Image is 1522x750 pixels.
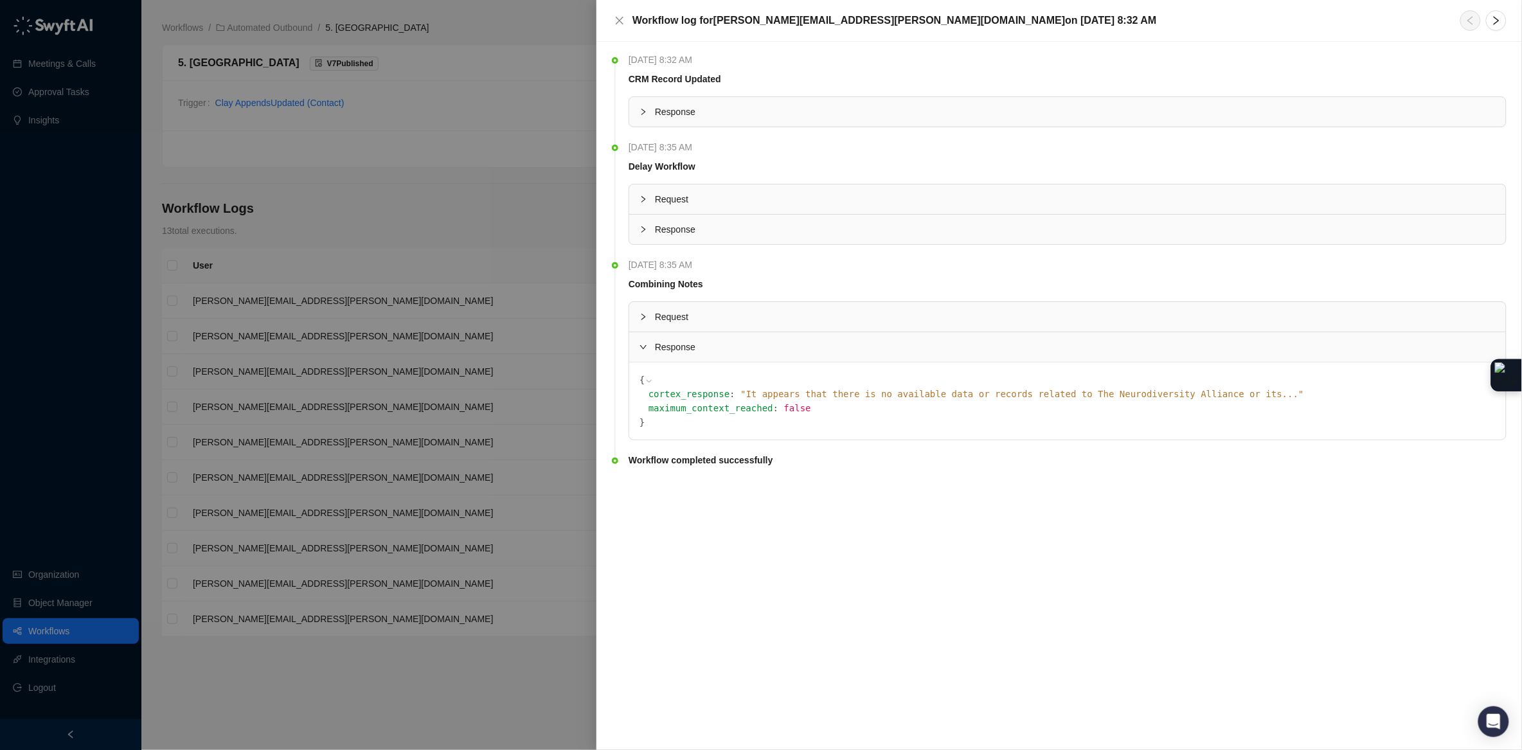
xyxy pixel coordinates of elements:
span: cortex_response [649,389,730,399]
span: Response [655,222,1496,237]
span: { [640,375,645,385]
span: Request [655,310,1496,324]
span: Response [655,105,1496,119]
img: Extension Icon [1495,362,1518,388]
span: collapsed [640,313,647,321]
h5: Workflow log for [PERSON_NAME][EMAIL_ADDRESS][PERSON_NAME][DOMAIN_NAME] on [DATE] 8:32 AM [632,13,1157,28]
span: collapsed [640,226,647,233]
span: false [784,403,811,413]
div: : [649,401,1496,415]
strong: Workflow completed successfully [629,455,773,465]
span: collapsed [640,195,647,203]
strong: Combining Notes [629,279,703,289]
span: Response [655,340,1496,354]
div: : [649,387,1496,401]
span: " It appears that there is no available data or records related to The Neurodiversity Alliance or... [740,389,1304,399]
span: close [614,15,625,26]
span: right [1491,15,1501,26]
span: collapsed [640,108,647,116]
span: [DATE] 8:35 AM [629,258,699,272]
span: Request [655,192,1496,206]
span: } [640,417,645,427]
span: expanded [640,343,647,351]
strong: Delay Workflow [629,161,695,172]
div: Open Intercom Messenger [1478,706,1509,737]
span: maximum_context_reached [649,403,773,413]
span: [DATE] 8:32 AM [629,53,699,67]
span: [DATE] 8:35 AM [629,140,699,154]
button: Close [612,13,627,28]
strong: CRM Record Updated [629,74,721,84]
